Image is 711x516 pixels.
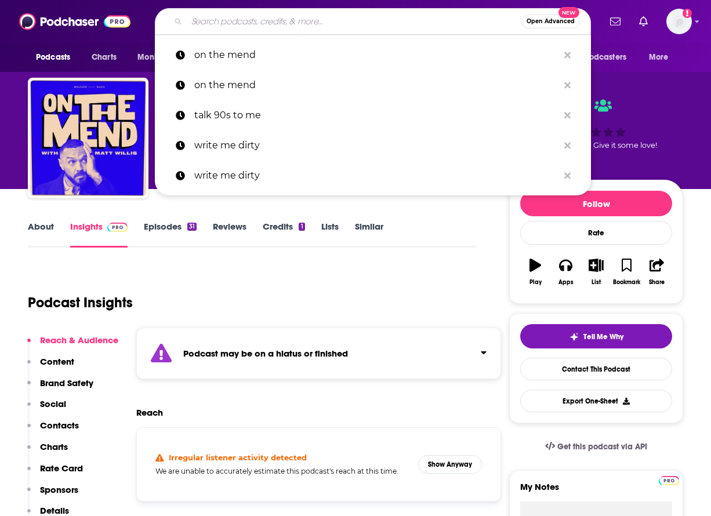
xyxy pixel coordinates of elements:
button: open menu [641,46,683,68]
a: Contact This Podcast [520,358,672,380]
p: Contacts [40,420,79,431]
span: Podcasts [36,49,70,66]
button: Sponsors [27,484,78,506]
a: Episodes31 [144,221,197,248]
button: open menu [129,46,194,68]
span: For Podcasters [571,49,626,66]
div: Share [649,279,665,286]
p: Social [40,398,66,409]
div: 31 [187,223,197,231]
button: open menu [28,46,85,68]
span: Open Advanced [527,19,575,24]
div: Apps [558,279,574,286]
a: on the mend [155,40,591,70]
p: write me dirty [194,161,558,191]
h2: Reach [136,407,163,418]
a: Credits1 [263,221,304,248]
a: About [28,221,54,248]
a: Show notifications dropdown [605,12,625,31]
span: Tell Me Why [583,332,623,341]
a: write me dirty [155,130,591,161]
span: More [649,49,669,66]
a: talk 90s to me [155,100,591,130]
button: List [581,251,611,293]
a: Pro website [659,474,679,485]
button: tell me why sparkleTell Me Why [520,324,672,348]
button: Show Anyway [418,455,482,474]
h1: Podcast Insights [28,294,133,311]
button: Open AdvancedNew [521,14,580,28]
span: Logged in as Naomiumusic [666,9,692,34]
div: 1 [299,223,304,231]
span: New [558,7,579,18]
button: Brand Safety [27,377,93,399]
button: Export One-Sheet [520,390,672,412]
span: Monitoring [137,49,179,66]
button: Content [27,356,74,377]
p: Reach & Audience [40,335,118,346]
img: tell me why sparkle [569,332,579,341]
button: Social [27,398,66,420]
div: Good podcast? Give it some love! [509,88,683,160]
p: talk 90s to me [194,100,558,130]
div: Search podcasts, credits, & more... [155,8,591,35]
button: Bookmark [611,251,641,293]
svg: Add a profile image [683,9,692,18]
div: Bookmark [613,279,640,286]
a: Show notifications dropdown [634,12,652,31]
a: write me dirty [155,161,591,191]
button: Rate Card [27,463,83,484]
input: Search podcasts, credits, & more... [187,12,521,31]
p: Content [40,356,74,367]
span: Get this podcast via API [557,442,647,452]
img: User Profile [666,9,692,34]
button: Play [520,251,550,293]
p: Charts [40,441,68,452]
button: Contacts [27,420,79,441]
h5: We are unable to accurately estimate this podcast's reach at this time. [155,467,409,475]
button: Share [642,251,672,293]
a: on the mend [155,70,591,100]
div: Play [529,279,542,286]
img: Podchaser Pro [659,476,679,485]
div: List [592,279,601,286]
a: Reviews [213,221,246,248]
h4: Irregular listener activity detected [169,453,307,462]
strong: Podcast may be on a hiatus or finished [183,348,348,359]
a: InsightsPodchaser Pro [70,221,128,248]
span: Good podcast? Give it some love! [535,141,657,150]
img: Podchaser Pro [107,223,128,232]
button: Reach & Audience [27,335,118,356]
a: Similar [355,221,383,248]
button: Show profile menu [666,9,692,34]
p: Sponsors [40,484,78,495]
button: open menu [563,46,643,68]
p: Details [40,505,69,516]
a: Get this podcast via API [536,433,656,461]
p: on the mend [194,40,558,70]
section: Click to expand status details [136,328,501,379]
p: on the mend [194,70,558,100]
p: write me dirty [194,130,558,161]
label: My Notes [520,481,672,502]
div: Rate [520,221,672,245]
button: Follow [520,191,672,216]
a: Lists [321,221,339,248]
p: Rate Card [40,463,83,474]
img: On The Mend [30,80,146,196]
img: Podchaser - Follow, Share and Rate Podcasts [19,10,130,32]
a: Charts [84,46,124,68]
button: Charts [27,441,68,463]
button: Apps [550,251,581,293]
span: Charts [92,49,117,66]
p: Brand Safety [40,377,93,388]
